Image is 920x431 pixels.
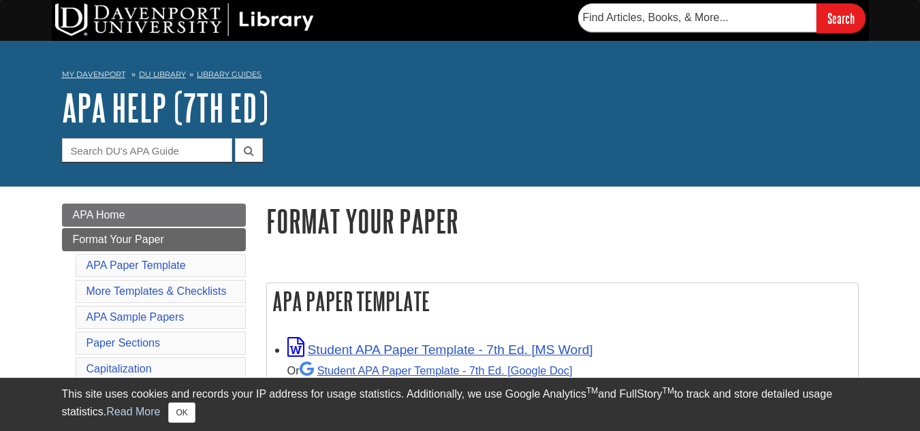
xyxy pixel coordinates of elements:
a: More Templates & Checklists [86,285,227,297]
sup: TM [586,386,598,396]
a: APA Help (7th Ed) [62,86,268,129]
a: Read More [106,406,160,417]
a: Library Guides [197,69,261,79]
input: Search [816,3,866,33]
span: APA Home [73,209,125,221]
a: APA Paper Template [86,259,186,271]
a: APA Sample Papers [86,311,185,323]
button: Close [168,402,195,423]
input: Find Articles, Books, & More... [578,3,816,32]
a: Paper Sections [86,337,161,349]
sup: TM [663,386,674,396]
nav: breadcrumb [62,65,859,87]
h2: APA Paper Template [267,283,858,319]
a: My Davenport [62,69,125,80]
form: Searches DU Library's articles, books, and more [578,3,866,33]
small: Or [287,364,573,377]
a: DU Library [139,69,186,79]
h1: Format Your Paper [266,204,859,238]
img: DU Library [55,3,314,36]
a: Student APA Paper Template - 7th Ed. [Google Doc] [300,364,573,377]
a: APA Home [62,204,246,227]
span: Format Your Paper [73,234,164,245]
div: This site uses cookies and records your IP address for usage statistics. Additionally, we use Goo... [62,386,859,423]
a: Link opens in new window [287,342,593,357]
a: Format Your Paper [62,228,246,251]
input: Search DU's APA Guide [62,138,232,162]
a: Capitalization [86,363,152,374]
